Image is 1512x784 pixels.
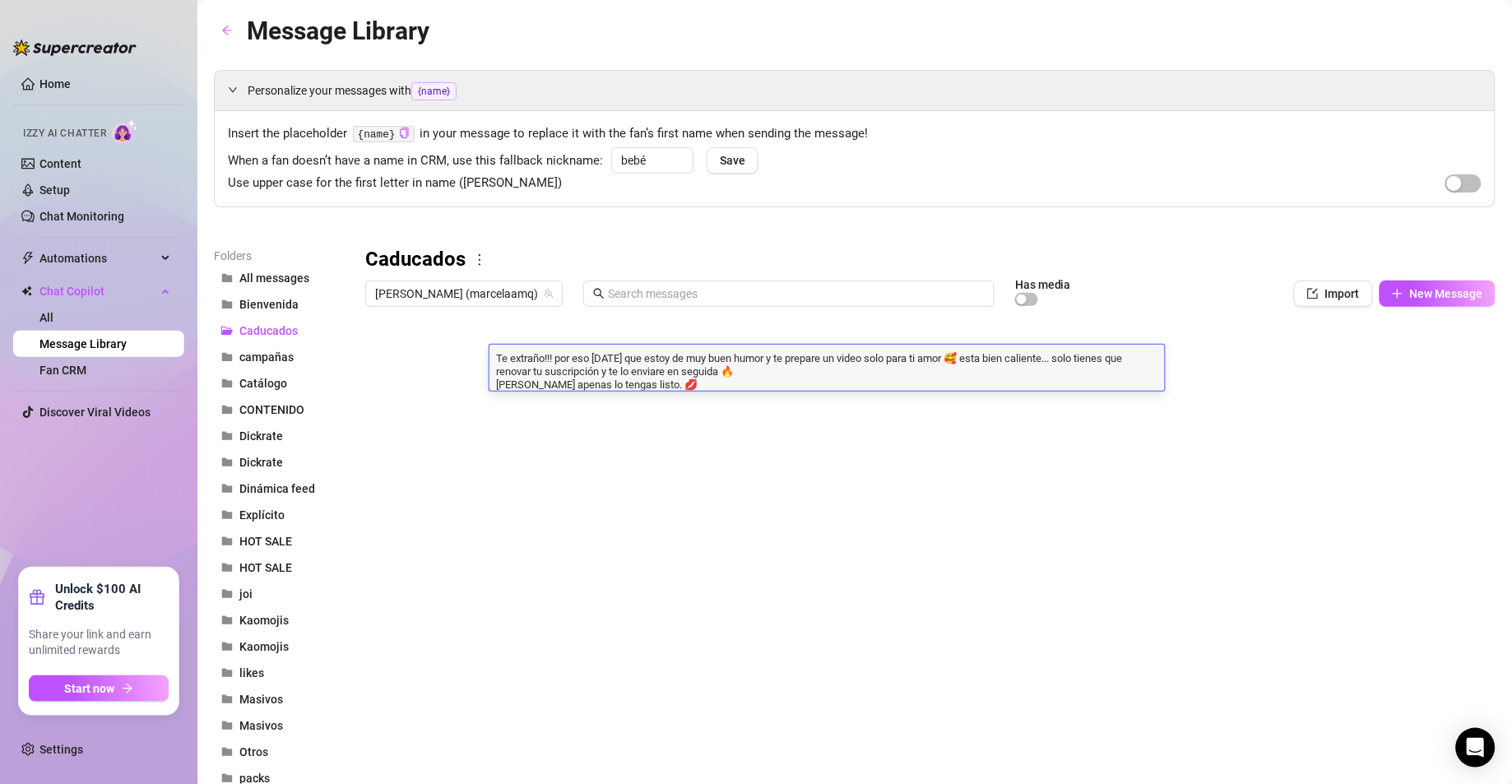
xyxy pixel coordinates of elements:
[214,247,346,265] article: Folders
[39,311,53,324] a: All
[215,71,1495,110] div: Personalize your messages with{name}
[239,377,287,390] span: Catálogo
[1294,281,1373,307] button: Import
[39,157,81,170] a: Content
[593,288,605,299] span: search
[239,403,304,416] span: CONTENIDO
[221,562,233,573] span: folder
[221,588,233,600] span: folder
[239,350,294,364] span: campañas
[720,154,745,167] span: Save
[239,482,315,495] span: Dinámica feed
[214,633,346,660] button: Kaomojis
[239,324,298,337] span: Caducados
[1015,280,1071,290] article: Has media
[221,483,233,494] span: folder
[214,449,346,476] button: Dickrate
[214,318,346,344] button: Caducados
[239,535,292,548] span: HOT SALE
[221,299,233,310] span: folder
[411,82,457,100] span: {name}
[221,746,233,758] span: folder
[399,128,410,138] span: copy
[221,615,233,626] span: folder
[1325,287,1360,300] span: Import
[39,183,70,197] a: Setup
[39,743,83,756] a: Settings
[239,587,253,601] span: joi
[214,554,346,581] button: HOT SALE
[221,25,233,36] span: arrow-left
[239,298,299,311] span: Bienvenida
[13,39,137,56] img: logo-BBDzfeDw.svg
[375,281,553,306] span: 𝙈𝘼𝙍𝘾𝙀𝙇𝘼 (marcelaamq)
[365,247,466,273] h3: Caducados
[122,683,133,694] span: arrow-right
[239,745,268,758] span: Otros
[221,720,233,731] span: folder
[29,589,45,605] span: gift
[544,289,554,299] span: team
[214,528,346,554] button: HOT SALE
[472,253,487,267] span: more
[214,291,346,318] button: Bienvenida
[221,378,233,389] span: folder
[247,12,429,50] article: Message Library
[248,81,1482,100] span: Personalize your messages with
[214,712,346,739] button: Masivos
[399,128,410,140] button: Click to Copy
[239,508,285,522] span: Explícito
[239,429,283,443] span: Dickrate
[1392,288,1403,299] span: plus
[65,682,115,695] span: Start now
[221,457,233,468] span: folder
[239,271,309,285] span: All messages
[1380,281,1496,307] button: New Message
[221,772,233,784] span: folder
[214,370,346,397] button: Catálogo
[39,364,86,377] a: Fan CRM
[239,666,264,680] span: likes
[214,686,346,712] button: Masivos
[228,124,1482,144] span: Insert the placeholder in your message to replace it with the fan’s first name when sending the m...
[221,536,233,547] span: folder
[1456,728,1496,768] div: Open Intercom Messenger
[214,423,346,449] button: Dickrate
[228,85,238,95] span: expanded
[221,694,233,705] span: folder
[29,675,169,702] button: Start nowarrow-right
[608,285,985,303] input: Search messages
[239,640,289,653] span: Kaomojis
[1410,287,1483,300] span: New Message
[221,509,233,521] span: folder
[214,739,346,765] button: Otros
[21,285,32,297] img: Chat Copilot
[221,325,233,336] span: folder-open
[214,344,346,370] button: campañas
[39,278,156,304] span: Chat Copilot
[214,502,346,528] button: Explícito
[221,667,233,679] span: folder
[239,456,283,469] span: Dickrate
[221,641,233,652] span: folder
[1307,288,1319,299] span: import
[113,119,138,143] img: AI Chatter
[39,337,127,350] a: Message Library
[239,719,283,732] span: Masivos
[23,126,106,141] span: Izzy AI Chatter
[214,476,346,502] button: Dinámica feed
[29,627,169,659] span: Share your link and earn unlimited rewards
[228,151,603,171] span: When a fan doesn’t have a name in CRM, use this fallback nickname:
[214,397,346,423] button: CONTENIDO
[221,272,233,284] span: folder
[214,265,346,291] button: All messages
[39,77,71,90] a: Home
[39,245,156,271] span: Automations
[221,351,233,363] span: folder
[489,350,1165,391] textarea: Te extraño!!! por eso [DATE] que estoy de muy buen humor y te prepare un video solo para ti amor ...
[214,660,346,686] button: likes
[353,126,415,143] code: {name}
[39,406,151,419] a: Discover Viral Videos
[21,252,35,265] span: thunderbolt
[221,404,233,415] span: folder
